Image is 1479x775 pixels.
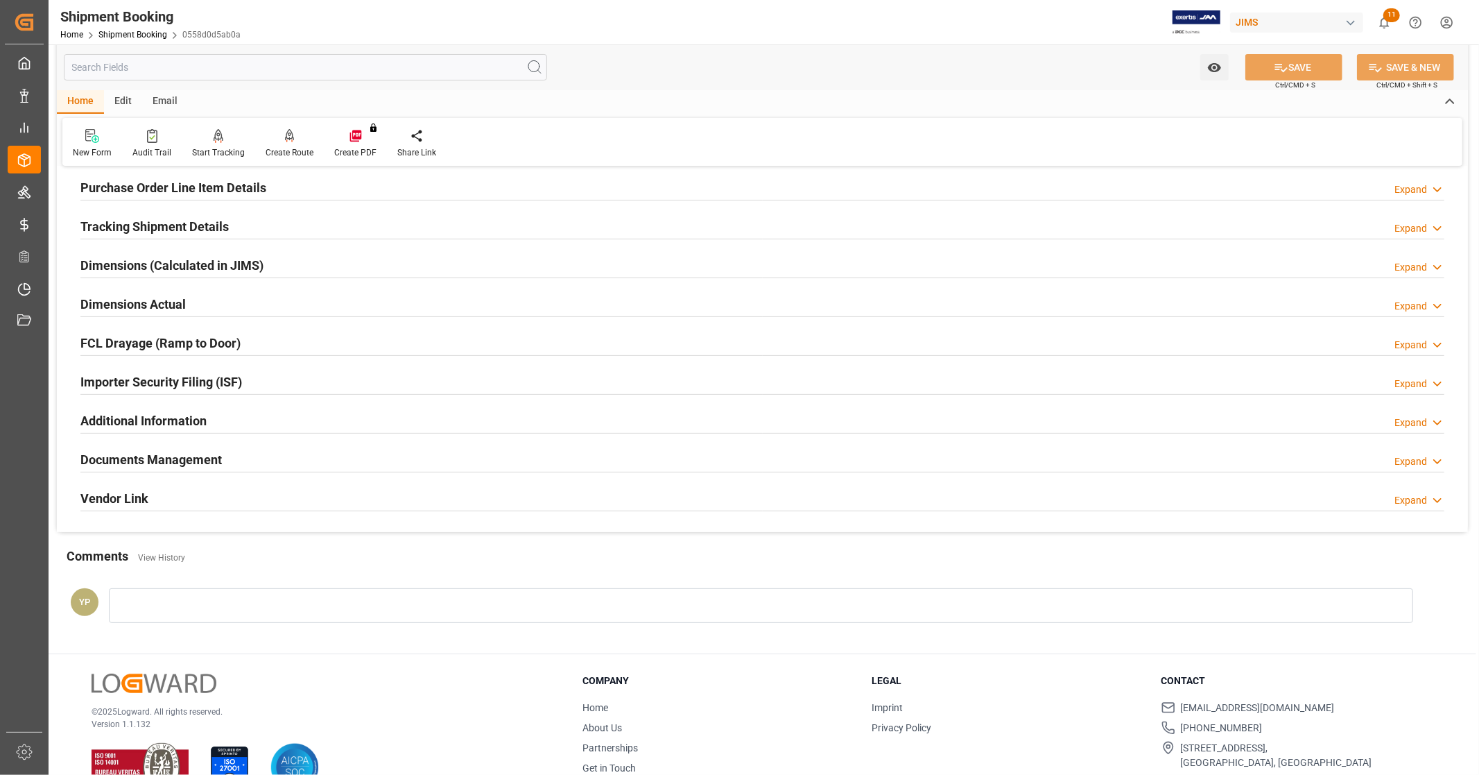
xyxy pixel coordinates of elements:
[60,6,241,27] div: Shipment Booking
[1383,8,1400,22] span: 11
[1394,182,1427,197] div: Expand
[1173,10,1220,35] img: Exertis%20JAM%20-%20Email%20Logo.jpg_1722504956.jpg
[872,674,1143,688] h3: Legal
[266,146,313,159] div: Create Route
[872,702,903,713] a: Imprint
[142,90,188,114] div: Email
[1230,9,1369,35] button: JIMS
[1394,377,1427,391] div: Expand
[1230,12,1363,33] div: JIMS
[57,90,104,114] div: Home
[1369,7,1400,38] button: show 11 new notifications
[104,90,142,114] div: Edit
[80,217,229,236] h2: Tracking Shipment Details
[80,256,263,275] h2: Dimensions (Calculated in JIMS)
[582,722,622,733] a: About Us
[80,178,266,197] h2: Purchase Order Line Item Details
[582,742,638,753] a: Partnerships
[80,334,241,352] h2: FCL Drayage (Ramp to Door)
[1394,299,1427,314] div: Expand
[582,763,636,774] a: Get in Touch
[1245,54,1342,80] button: SAVE
[582,674,854,688] h3: Company
[64,54,547,80] input: Search Fields
[73,146,112,159] div: New Form
[1394,416,1427,430] div: Expand
[80,489,148,508] h2: Vendor Link
[1394,338,1427,352] div: Expand
[79,597,90,607] span: YP
[1181,741,1372,770] span: [STREET_ADDRESS], [GEOGRAPHIC_DATA], [GEOGRAPHIC_DATA]
[92,718,548,731] p: Version 1.1.132
[92,674,216,694] img: Logward Logo
[98,30,167,40] a: Shipment Booking
[67,547,128,565] h2: Comments
[1394,493,1427,508] div: Expand
[1181,701,1335,715] span: [EMAIL_ADDRESS][DOMAIN_NAME]
[1275,80,1315,90] span: Ctrl/CMD + S
[1181,721,1263,735] span: [PHONE_NUMBER]
[1357,54,1454,80] button: SAVE & NEW
[582,702,608,713] a: Home
[60,30,83,40] a: Home
[872,722,931,733] a: Privacy Policy
[1376,80,1437,90] span: Ctrl/CMD + Shift + S
[1394,454,1427,469] div: Expand
[80,450,222,469] h2: Documents Management
[80,373,242,391] h2: Importer Security Filing (ISF)
[80,411,207,430] h2: Additional Information
[397,146,436,159] div: Share Link
[192,146,245,159] div: Start Tracking
[80,295,186,314] h2: Dimensions Actual
[1394,221,1427,236] div: Expand
[132,146,171,159] div: Audit Trail
[1400,7,1431,38] button: Help Center
[92,706,548,718] p: © 2025 Logward. All rights reserved.
[1161,674,1433,688] h3: Contact
[1394,260,1427,275] div: Expand
[1200,54,1229,80] button: open menu
[138,553,185,563] a: View History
